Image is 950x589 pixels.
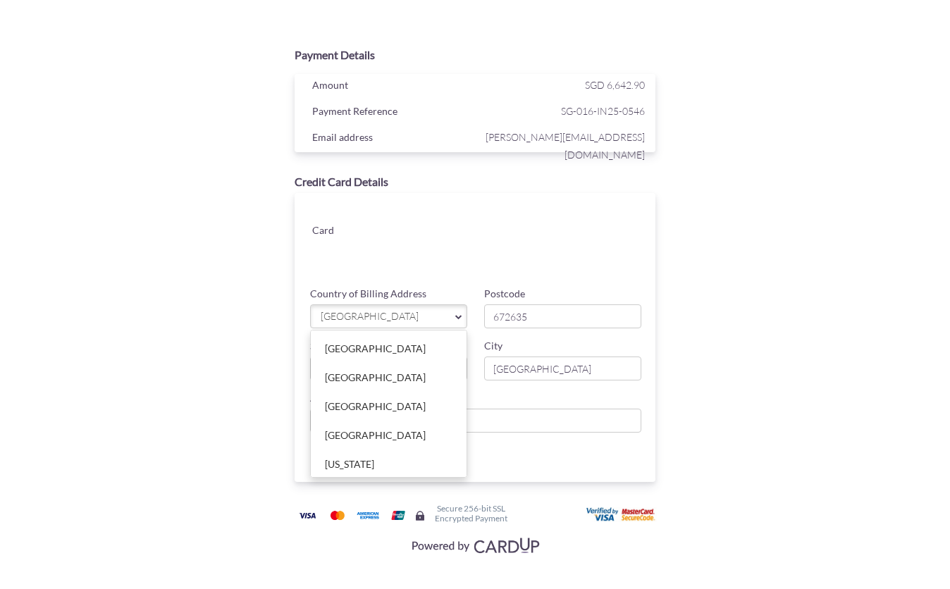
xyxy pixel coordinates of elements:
label: Country of Billing Address [310,287,426,301]
img: Visa, Mastercard [405,532,545,558]
a: [GEOGRAPHIC_DATA] [311,364,467,392]
a: [GEOGRAPHIC_DATA] [311,421,467,449]
a: [GEOGRAPHIC_DATA] [310,304,467,328]
label: City [484,339,502,353]
span: [PERSON_NAME][EMAIL_ADDRESS][DOMAIN_NAME] [479,128,645,163]
div: Amount [302,76,479,97]
img: Mastercard [323,507,352,524]
a: [GEOGRAPHIC_DATA] [311,392,467,421]
a: [US_STATE] [311,450,467,478]
label: Postcode [484,287,525,301]
iframe: Secure card security code input frame [522,238,642,263]
div: Card [302,221,390,242]
img: Secure lock [414,510,426,521]
img: Union Pay [384,507,412,524]
span: SG-016-IN25-0546 [479,102,645,120]
span: [GEOGRAPHIC_DATA] [319,309,444,324]
iframe: Secure card expiration date input frame [401,238,521,263]
img: American Express [354,507,382,524]
div: Credit Card Details [295,174,655,190]
img: Visa [293,507,321,524]
h6: Secure 256-bit SSL Encrypted Payment [435,504,507,522]
img: User card [586,507,657,523]
span: SGD 6,642.90 [585,79,645,91]
div: Email address [302,128,479,149]
iframe: Secure card number input frame [401,207,643,232]
div: Payment Reference [302,102,479,123]
div: Payment Details [295,47,655,63]
a: [GEOGRAPHIC_DATA] [311,335,467,363]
